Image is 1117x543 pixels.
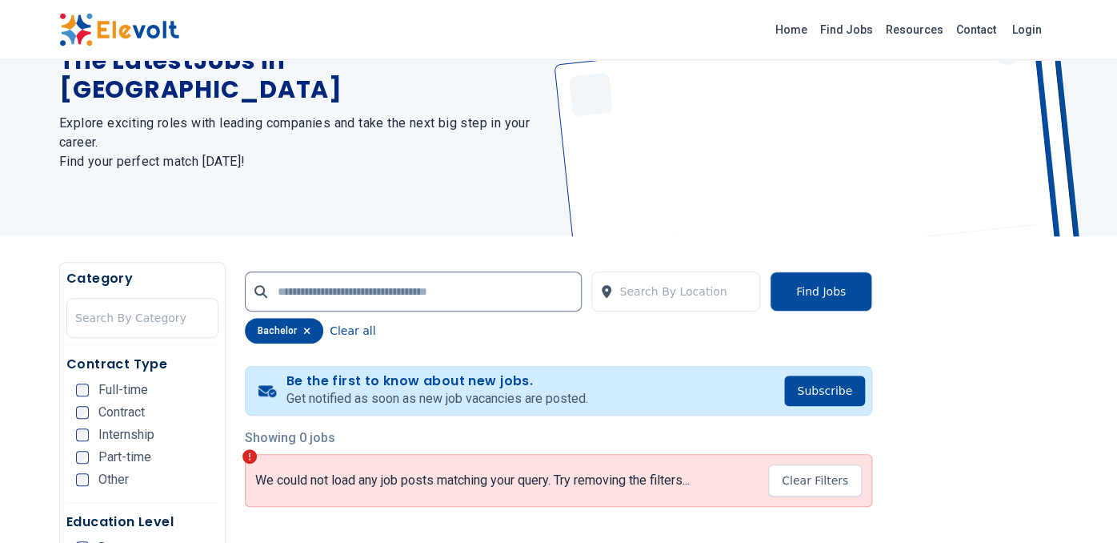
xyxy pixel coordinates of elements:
[59,46,539,104] h1: The Latest Jobs in [GEOGRAPHIC_DATA]
[879,17,950,42] a: Resources
[1003,14,1051,46] a: Login
[66,513,218,532] h5: Education Level
[769,17,814,42] a: Home
[59,114,539,171] h2: Explore exciting roles with leading companies and take the next big step in your career. Find you...
[76,406,89,419] input: Contract
[245,318,323,344] div: bachelor
[98,451,151,464] span: Part-time
[59,13,179,46] img: Elevolt
[286,373,588,389] h4: Be the first to know about new jobs.
[76,384,89,396] input: Full-time
[1037,466,1117,543] iframe: Chat Widget
[286,389,588,408] p: Get notified as soon as new job vacancies are posted.
[76,451,89,464] input: Part-time
[76,473,89,486] input: Other
[98,406,145,419] span: Contract
[66,355,218,374] h5: Contract Type
[245,428,872,448] p: Showing 0 jobs
[98,384,148,396] span: Full-time
[98,473,129,486] span: Other
[950,17,1003,42] a: Contact
[768,465,862,497] button: Clear Filters
[814,17,879,42] a: Find Jobs
[76,428,89,441] input: Internship
[98,428,154,441] span: Internship
[66,269,218,288] h5: Category
[330,318,375,344] button: Clear all
[770,271,872,312] button: Find Jobs
[255,473,690,489] p: We could not load any job posts matching your query. Try removing the filters...
[784,376,865,406] button: Subscribe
